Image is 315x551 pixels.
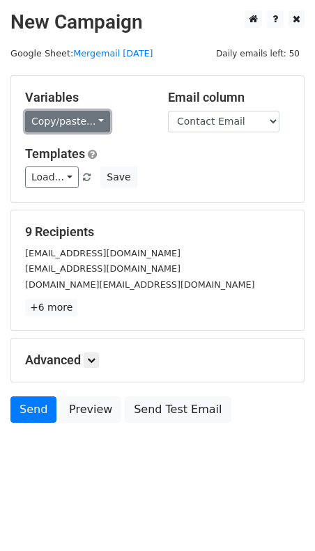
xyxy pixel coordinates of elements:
[25,352,290,368] h5: Advanced
[25,279,254,290] small: [DOMAIN_NAME][EMAIL_ADDRESS][DOMAIN_NAME]
[168,90,290,105] h5: Email column
[25,263,180,274] small: [EMAIL_ADDRESS][DOMAIN_NAME]
[25,90,147,105] h5: Variables
[25,111,110,132] a: Copy/paste...
[245,484,315,551] iframe: Chat Widget
[100,166,137,188] button: Save
[211,48,305,59] a: Daily emails left: 50
[25,224,290,240] h5: 9 Recipients
[10,48,153,59] small: Google Sheet:
[25,248,180,258] small: [EMAIL_ADDRESS][DOMAIN_NAME]
[125,396,231,423] a: Send Test Email
[10,10,305,34] h2: New Campaign
[25,166,79,188] a: Load...
[25,299,77,316] a: +6 more
[25,146,85,161] a: Templates
[211,46,305,61] span: Daily emails left: 50
[60,396,121,423] a: Preview
[73,48,153,59] a: Mergemail [DATE]
[10,396,56,423] a: Send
